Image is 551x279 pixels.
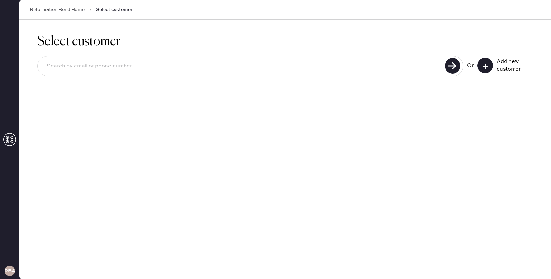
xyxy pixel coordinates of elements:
[42,59,443,74] input: Search by email or phone number
[96,6,133,13] span: Select customer
[467,62,474,69] div: Or
[520,250,548,278] iframe: Front Chat
[30,6,85,13] a: Reformation Bond Home
[5,269,15,273] h3: RBA
[37,34,533,49] h1: Select customer
[497,58,529,73] div: Add new customer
